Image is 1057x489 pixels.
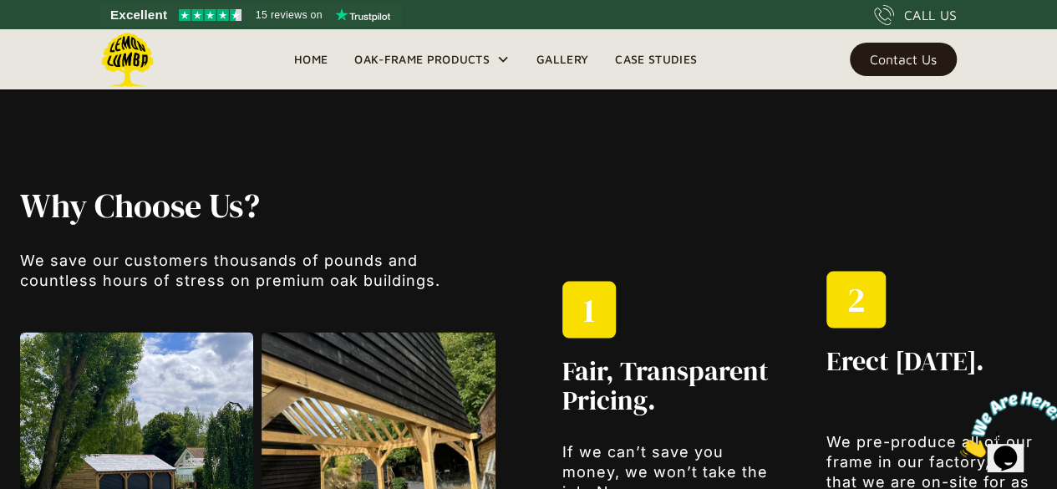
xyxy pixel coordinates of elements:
h1: Why Choose Us? [20,185,495,225]
a: Home [281,47,341,72]
h1: 1 [583,289,595,329]
img: Trustpilot logo [335,8,390,22]
div: Contact Us [870,53,937,65]
div: CALL US [904,5,957,25]
a: Contact Us [850,43,957,76]
iframe: chat widget [953,385,1057,464]
img: Chat attention grabber [7,7,110,73]
p: We save our customers thousands of pounds and countless hours of stress on premium oak buildings. [20,250,495,290]
img: Trustpilot 4.5 stars [179,9,241,21]
a: CALL US [874,5,957,25]
h2: Erect [DATE]. [826,346,984,375]
div: Oak-Frame Products [354,49,490,69]
span: 1 [7,7,13,21]
a: Gallery [523,47,602,72]
a: See Lemon Lumba reviews on Trustpilot [100,3,402,27]
span: Excellent [110,5,167,25]
a: Case Studies [602,47,710,72]
h2: Fair, Transparent Pricing. [562,356,773,415]
div: Oak-Frame Products [341,29,523,89]
h1: 2 [847,279,865,319]
span: 15 reviews on [256,5,323,25]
